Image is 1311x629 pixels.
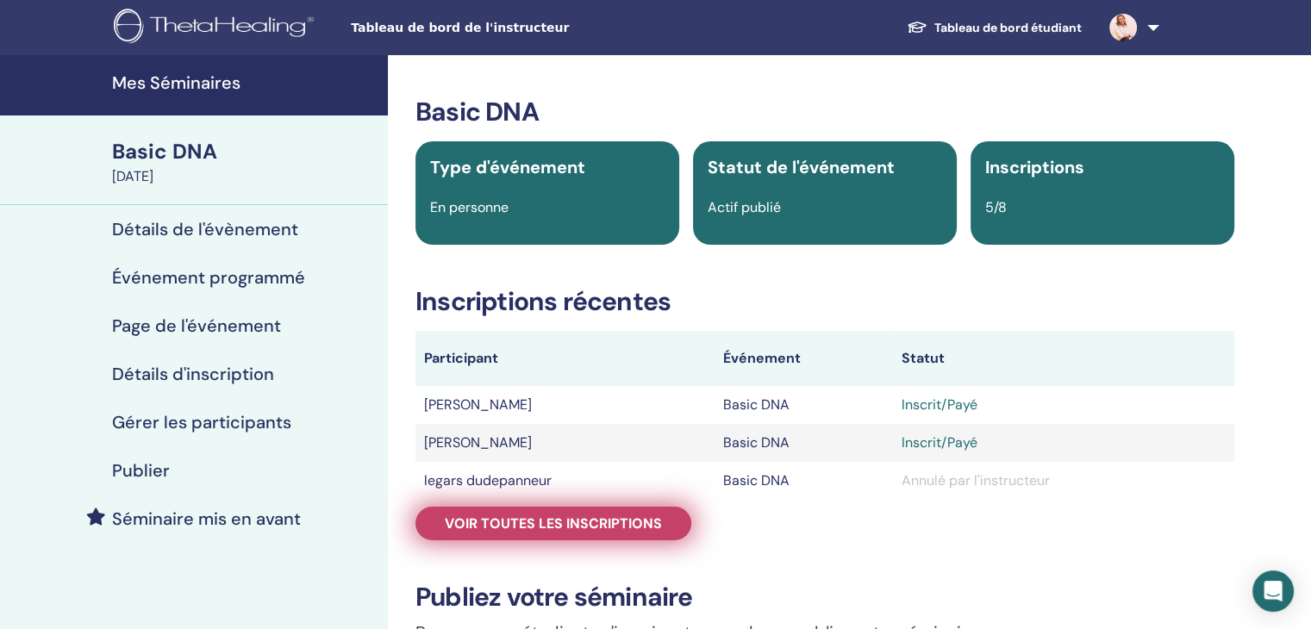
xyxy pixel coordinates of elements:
[415,582,1234,613] h3: Publiez votre séminaire
[112,460,170,481] h4: Publier
[112,364,274,384] h4: Détails d'inscription
[112,219,298,240] h4: Détails de l'évènement
[415,462,715,500] td: legars dudepanneur
[112,508,301,529] h4: Séminaire mis en avant
[112,315,281,336] h4: Page de l'événement
[415,386,715,424] td: [PERSON_NAME]
[901,433,1226,453] div: Inscrit/Payé
[985,156,1084,178] span: Inscriptions
[715,424,893,462] td: Basic DNA
[892,331,1234,386] th: Statut
[430,156,585,178] span: Type d'événement
[112,72,378,93] h4: Mes Séminaires
[907,20,927,34] img: graduation-cap-white.svg
[415,97,1234,128] h3: Basic DNA
[715,331,893,386] th: Événement
[708,198,781,216] span: Actif publié
[415,507,691,540] a: Voir toutes les inscriptions
[1109,14,1137,41] img: default.jpg
[901,395,1226,415] div: Inscrit/Payé
[112,412,291,433] h4: Gérer les participants
[1252,570,1294,612] div: Open Intercom Messenger
[901,470,1226,491] div: Annulé par l'instructeur
[415,286,1234,317] h3: Inscriptions récentes
[102,137,388,187] a: Basic DNA[DATE]
[715,462,893,500] td: Basic DNA
[114,9,320,47] img: logo.png
[430,198,509,216] span: En personne
[415,424,715,462] td: [PERSON_NAME]
[708,156,895,178] span: Statut de l'événement
[715,386,893,424] td: Basic DNA
[893,12,1096,44] a: Tableau de bord étudiant
[415,331,715,386] th: Participant
[112,267,305,288] h4: Événement programmé
[985,198,1007,216] span: 5/8
[112,166,378,187] div: [DATE]
[351,19,609,37] span: Tableau de bord de l'instructeur
[445,514,662,532] span: Voir toutes les inscriptions
[112,137,378,166] div: Basic DNA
